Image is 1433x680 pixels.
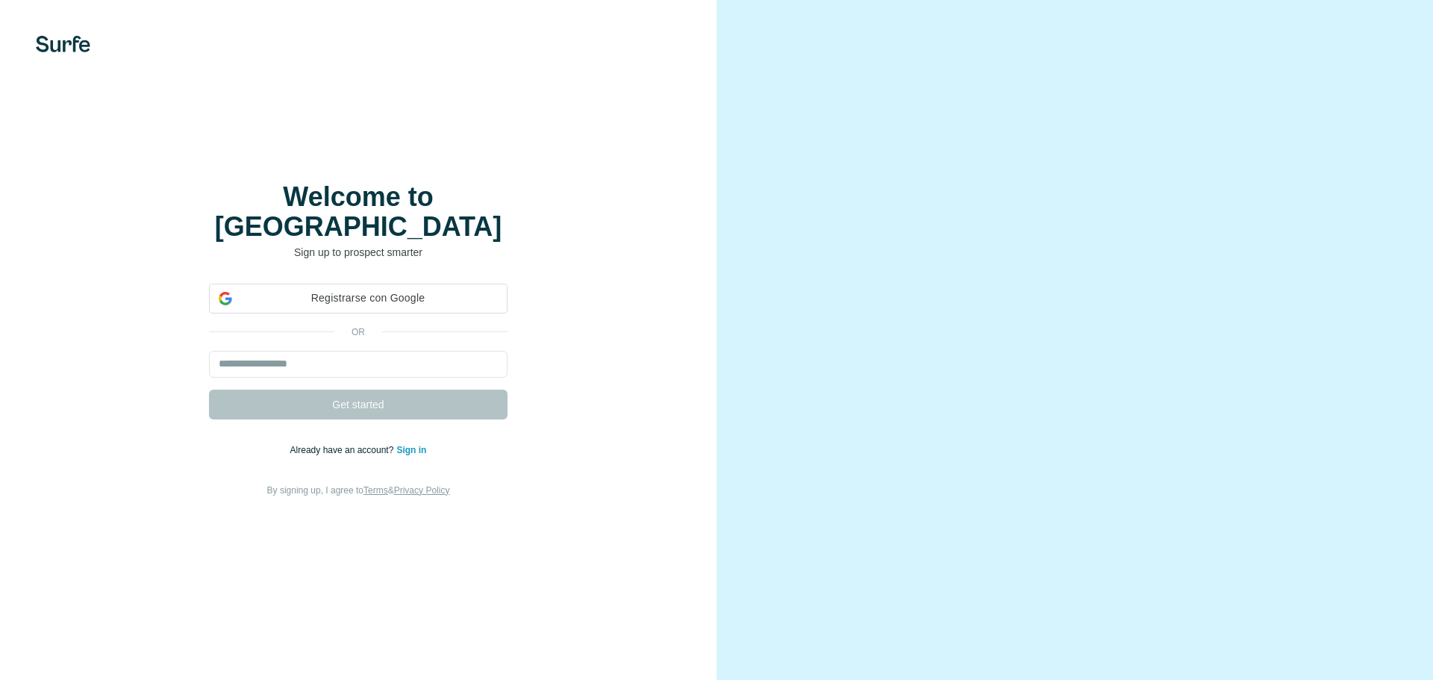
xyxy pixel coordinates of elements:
a: Sign in [396,445,426,455]
a: Terms [363,485,388,496]
a: Privacy Policy [394,485,450,496]
span: By signing up, I agree to & [267,485,450,496]
span: Registrarse con Google [238,290,498,306]
p: or [334,325,382,339]
img: Surfe's logo [36,36,90,52]
div: Registrarse con Google [209,284,508,314]
p: Sign up to prospect smarter [209,245,508,260]
h1: Welcome to [GEOGRAPHIC_DATA] [209,182,508,242]
span: Already have an account? [290,445,397,455]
